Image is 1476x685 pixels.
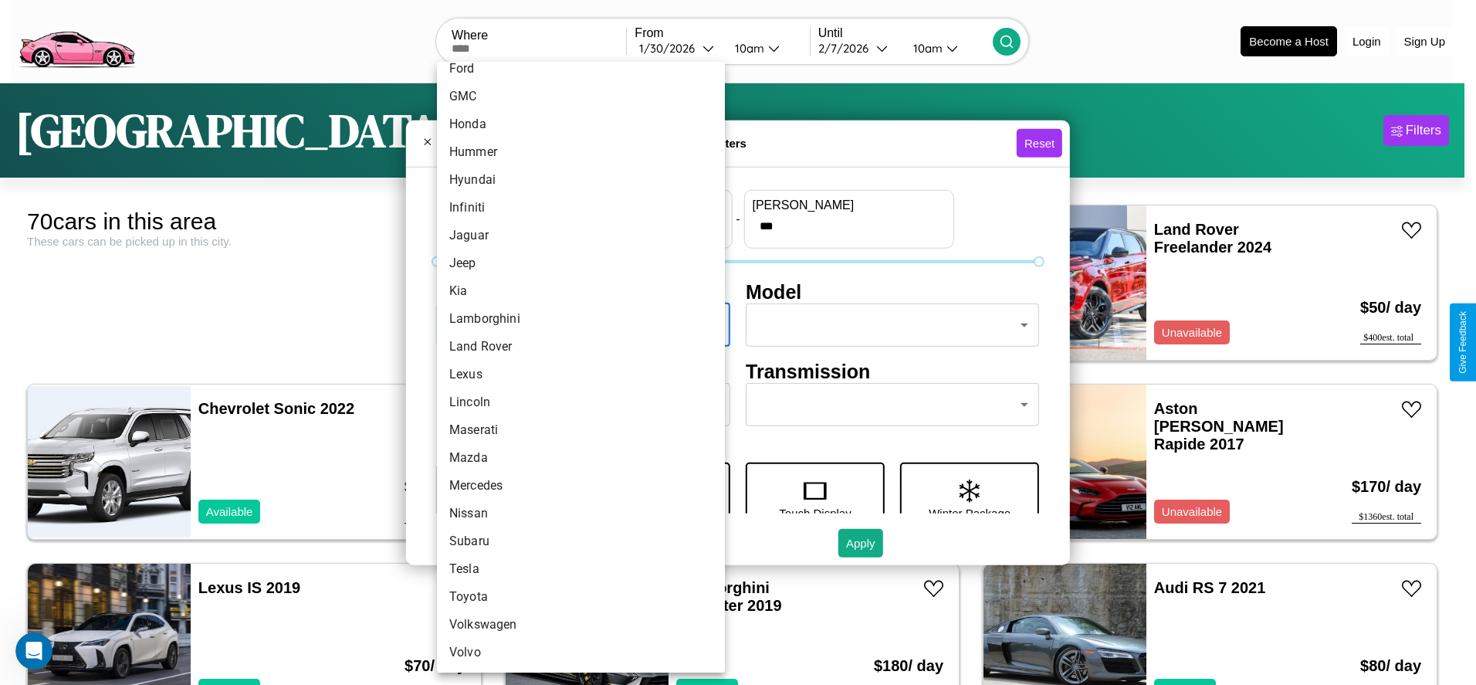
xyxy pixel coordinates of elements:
li: Jaguar [437,222,725,249]
li: Honda [437,110,725,138]
li: Lamborghini [437,305,725,333]
li: Lexus [437,361,725,388]
li: Hummer [437,138,725,166]
li: Hyundai [437,166,725,194]
li: GMC [437,83,725,110]
iframe: Intercom live chat [15,632,52,670]
li: Jeep [437,249,725,277]
li: Toyota [437,583,725,611]
li: Land Rover [437,333,725,361]
li: Maserati [437,416,725,444]
li: Mercedes [437,472,725,500]
li: Volvo [437,639,725,666]
li: Lincoln [437,388,725,416]
li: Volkswagen [437,611,725,639]
div: Give Feedback [1457,311,1468,374]
li: Subaru [437,527,725,555]
li: Infiniti [437,194,725,222]
li: Mazda [437,444,725,472]
li: Kia [437,277,725,305]
li: Ford [437,55,725,83]
li: Tesla [437,555,725,583]
li: Nissan [437,500,725,527]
